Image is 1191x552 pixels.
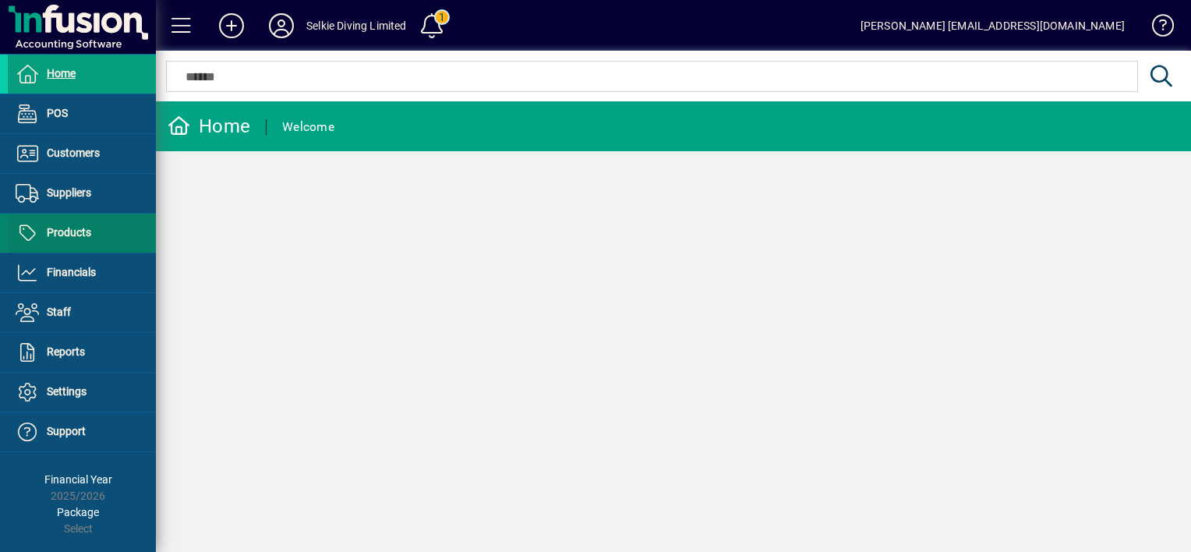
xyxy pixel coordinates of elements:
[8,253,156,292] a: Financials
[47,107,68,119] span: POS
[8,333,156,372] a: Reports
[861,13,1125,38] div: [PERSON_NAME] [EMAIL_ADDRESS][DOMAIN_NAME]
[207,12,256,40] button: Add
[1140,3,1172,54] a: Knowledge Base
[8,373,156,412] a: Settings
[8,412,156,451] a: Support
[47,345,85,358] span: Reports
[47,67,76,80] span: Home
[282,115,334,140] div: Welcome
[306,13,407,38] div: Selkie Diving Limited
[8,134,156,173] a: Customers
[8,214,156,253] a: Products
[47,385,87,398] span: Settings
[8,174,156,213] a: Suppliers
[8,94,156,133] a: POS
[44,473,112,486] span: Financial Year
[47,147,100,159] span: Customers
[57,506,99,518] span: Package
[168,114,250,139] div: Home
[47,226,91,239] span: Products
[8,293,156,332] a: Staff
[47,266,96,278] span: Financials
[47,186,91,199] span: Suppliers
[256,12,306,40] button: Profile
[47,306,71,318] span: Staff
[47,425,86,437] span: Support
